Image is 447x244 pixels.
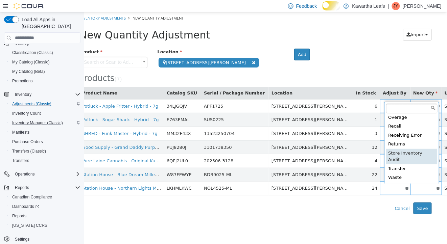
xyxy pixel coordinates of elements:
span: Transfers (Classic) [12,148,46,154]
span: My Catalog (Classic) [9,58,80,66]
a: Purchase Orders [9,138,46,146]
a: [US_STATE] CCRS [9,221,50,229]
span: Inventory [15,92,31,97]
a: Promotions [9,77,36,85]
a: Dashboards [7,202,83,211]
span: Dashboards [12,204,39,209]
span: My Catalog (Beta) [9,67,80,76]
span: Purchase Orders [9,138,80,146]
button: Reports [1,183,83,192]
span: Reports [15,185,29,190]
button: Settings [1,234,83,244]
div: Receiving Error [302,119,353,128]
div: Store Inventory Audit [302,137,353,152]
span: Transfers [12,158,29,163]
span: Manifests [9,128,80,136]
span: Canadian Compliance [9,193,80,201]
a: Transfers [9,157,32,165]
button: Reports [7,211,83,221]
a: My Catalog (Beta) [9,67,48,76]
div: Waste [302,161,353,170]
button: Manifests [7,128,83,137]
span: Settings [15,237,29,242]
span: Classification (Classic) [12,50,53,55]
button: Reports [12,184,32,192]
span: Promotions [12,78,33,84]
span: Canadian Compliance [12,194,52,200]
button: Operations [12,170,38,178]
button: Inventory Count [7,109,83,118]
button: My Catalog (Classic) [7,57,83,67]
a: Dashboards [9,202,42,211]
button: Inventory [1,90,83,99]
span: Transfers (Classic) [9,147,80,155]
a: Transfers (Classic) [9,147,49,155]
button: Inventory Manager (Classic) [7,118,83,128]
span: Inventory Count [12,111,41,116]
span: Feedback [296,3,317,9]
a: Inventory Manager (Classic) [9,119,66,127]
a: Settings [12,235,32,243]
div: Returns [302,128,353,137]
span: Transfers [9,157,80,165]
div: James Yin [392,2,400,10]
button: Promotions [7,76,83,86]
a: Reports [9,212,29,220]
a: Canadian Compliance [9,193,55,201]
span: Reports [12,213,26,219]
span: Dashboards [9,202,80,211]
p: [PERSON_NAME] [403,2,442,10]
span: Adjustments (Classic) [12,101,51,107]
span: Manifests [12,130,29,135]
div: Overage [302,101,353,110]
img: Cova [14,3,44,9]
button: [US_STATE] CCRS [7,221,83,230]
span: Promotions [9,77,80,85]
span: Inventory Count [9,109,80,117]
div: Transfer [302,152,353,161]
span: Reports [12,184,80,192]
input: Dark Mode [323,1,340,10]
button: Purchase Orders [7,137,83,146]
span: Washington CCRS [9,221,80,229]
span: Inventory Manager (Classic) [9,119,80,127]
div: Recall [302,110,353,119]
span: Inventory Manager (Classic) [12,120,63,126]
span: Operations [15,171,35,177]
a: Manifests [9,128,32,136]
button: Operations [1,169,83,179]
a: Classification (Classic) [9,49,56,57]
span: Purchase Orders [12,139,43,144]
button: Classification (Classic) [7,48,83,57]
button: My Catalog (Beta) [7,67,83,76]
button: Canadian Compliance [7,192,83,202]
button: Inventory [12,90,34,99]
span: Classification (Classic) [9,49,80,57]
p: Kawartha Leafs [352,2,385,10]
a: My Catalog (Classic) [9,58,52,66]
button: Adjustments (Classic) [7,99,83,109]
span: JY [394,2,398,10]
a: Inventory Count [9,109,44,117]
span: Reports [9,212,80,220]
span: My Catalog (Classic) [12,59,50,65]
button: Transfers [7,156,83,165]
a: Adjustments (Classic) [9,100,54,108]
button: Transfers (Classic) [7,146,83,156]
span: Dark Mode [323,10,323,11]
span: Adjustments (Classic) [9,100,80,108]
span: Load All Apps in [GEOGRAPHIC_DATA] [19,16,80,30]
span: Inventory [12,90,80,99]
span: Settings [12,235,80,243]
span: [US_STATE] CCRS [12,223,47,228]
span: Operations [12,170,80,178]
span: My Catalog (Beta) [12,69,45,74]
p: | [388,2,389,10]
